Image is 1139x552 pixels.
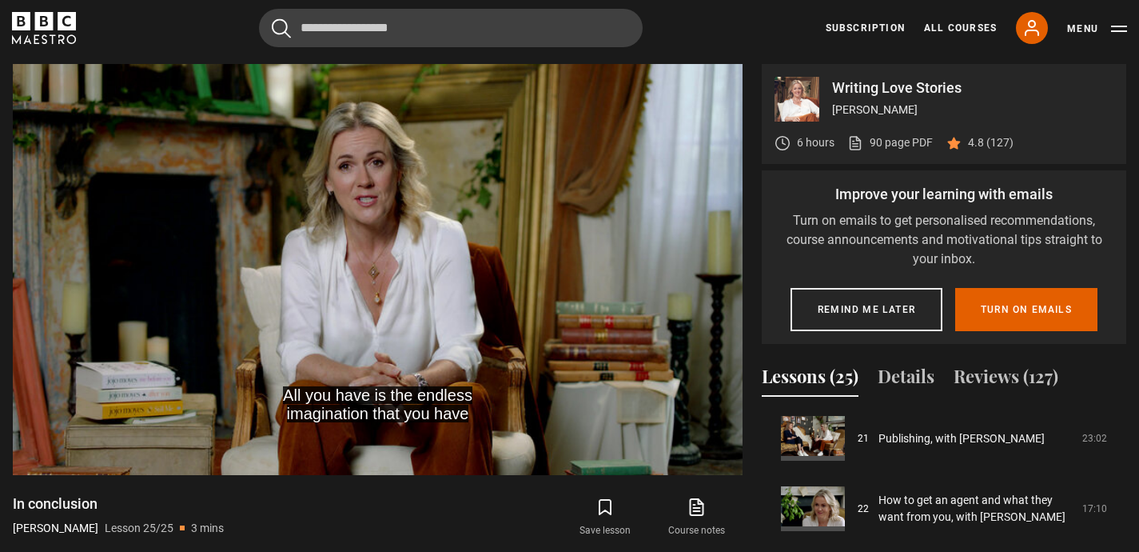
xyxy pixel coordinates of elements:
[775,183,1113,205] p: Improve your learning with emails
[878,363,934,397] button: Details
[12,12,76,44] svg: BBC Maestro
[13,494,224,514] h1: In conclusion
[847,134,933,151] a: 90 page PDF
[955,288,1097,331] button: Turn on emails
[775,211,1113,269] p: Turn on emails to get personalised recommendations, course announcements and motivational tips st...
[878,492,1073,526] a: How to get an agent and what they want from you, with [PERSON_NAME]
[272,18,291,38] button: Submit the search query
[954,363,1058,397] button: Reviews (127)
[968,134,1014,151] p: 4.8 (127)
[797,134,834,151] p: 6 hours
[832,81,1113,95] p: Writing Love Stories
[13,64,743,475] video-js: Video Player
[105,520,173,537] p: Lesson 25/25
[1067,21,1127,37] button: Toggle navigation
[651,494,743,541] a: Course notes
[791,288,942,331] button: Remind me later
[560,494,651,541] button: Save lesson
[259,9,643,47] input: Search
[826,21,905,35] a: Subscription
[13,520,98,537] p: [PERSON_NAME]
[191,520,224,537] p: 3 mins
[832,102,1113,118] p: [PERSON_NAME]
[878,430,1045,447] a: Publishing, with [PERSON_NAME]
[762,363,858,397] button: Lessons (25)
[924,21,997,35] a: All Courses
